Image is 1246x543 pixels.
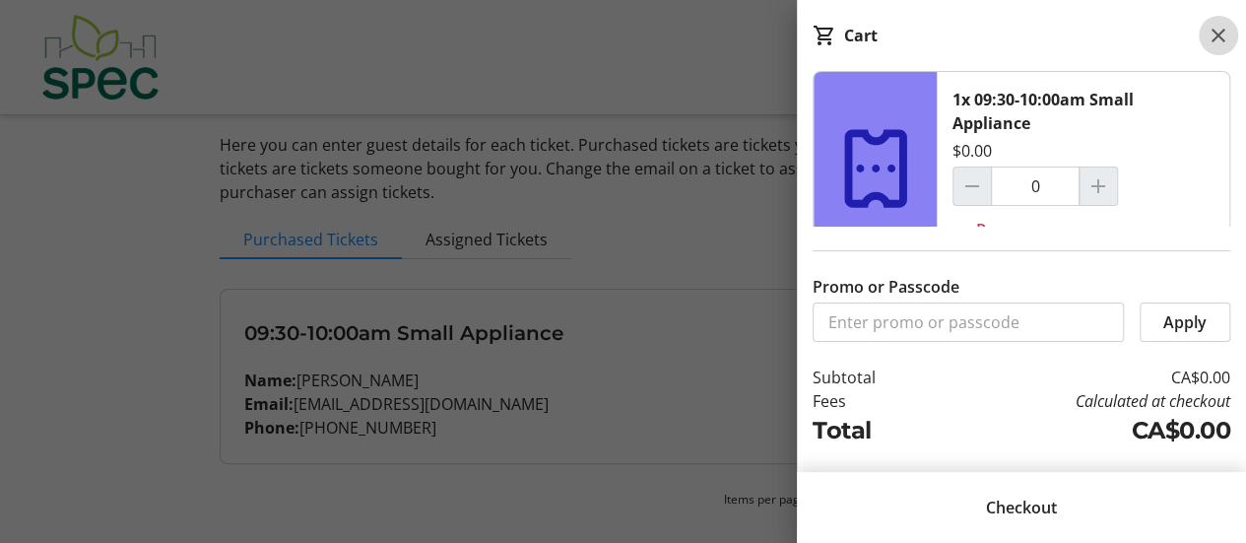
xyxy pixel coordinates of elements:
[813,366,934,389] td: Subtotal
[934,366,1230,389] td: CA$0.00
[813,413,934,448] td: Total
[1163,310,1207,334] span: Apply
[934,413,1230,448] td: CA$0.00
[1140,303,1230,342] button: Apply
[986,496,1057,519] span: Checkout
[976,218,1037,241] span: Remove
[952,139,992,163] div: $0.00
[813,303,1124,342] input: Enter promo or passcode
[952,88,1213,135] div: 1x 09:30-10:00am Small Appliance
[991,167,1080,206] input: 09:30-10:00am Small Appliance Quantity
[844,24,878,47] div: Cart
[813,275,959,299] label: Promo or Passcode
[813,389,934,413] td: Fees
[952,210,1061,249] button: Remove
[813,488,1230,527] button: Checkout
[934,389,1230,413] td: Calculated at checkout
